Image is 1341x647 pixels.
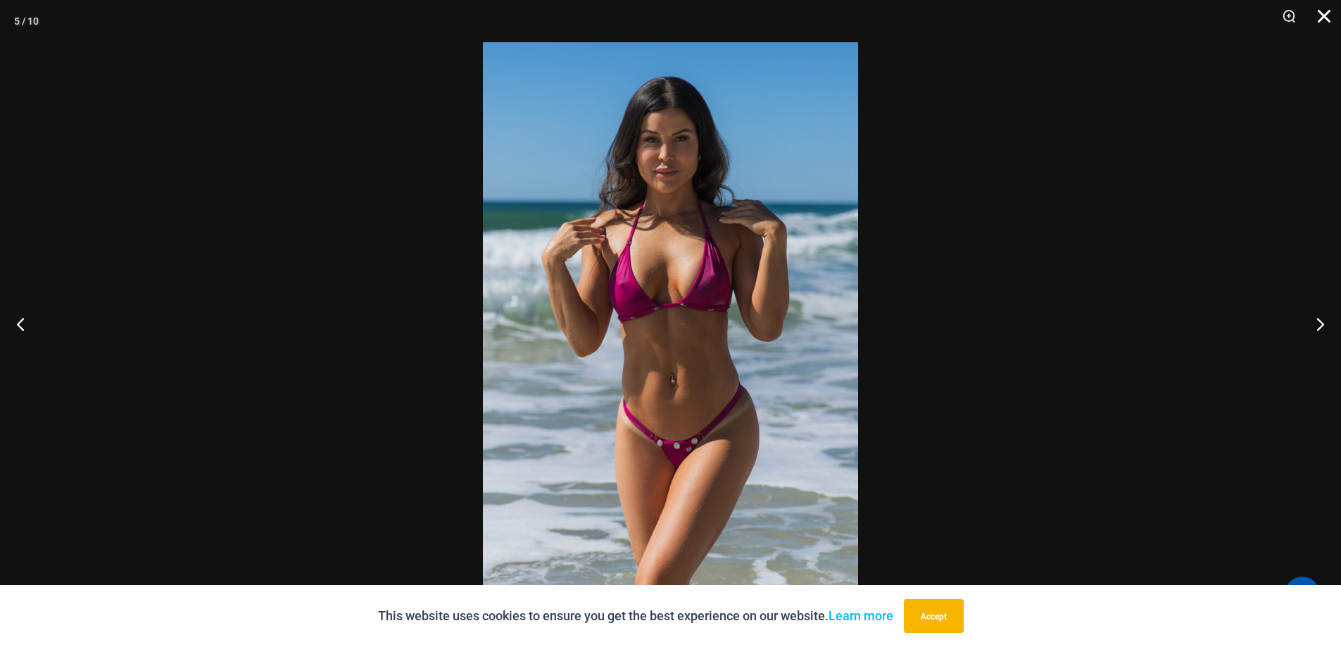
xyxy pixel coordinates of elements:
a: Learn more [829,608,893,623]
button: Next [1288,289,1341,359]
p: This website uses cookies to ensure you get the best experience on our website. [378,605,893,627]
button: Accept [904,599,964,633]
div: 5 / 10 [14,11,39,32]
img: Tight Rope Pink 319 Top 4212 Micro 05 [483,42,858,605]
